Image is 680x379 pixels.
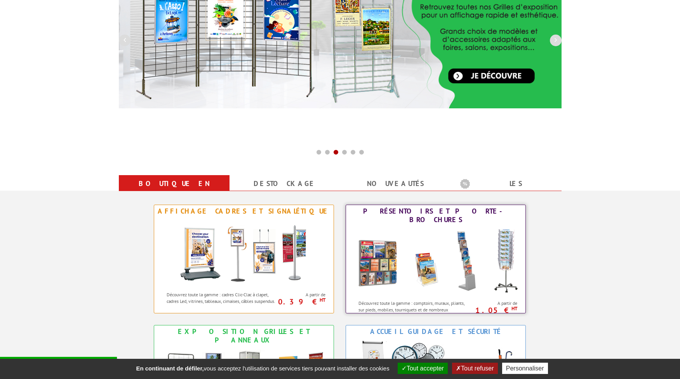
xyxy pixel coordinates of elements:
[154,205,334,313] a: Affichage Cadres et Signalétique Affichage Cadres et Signalétique Découvrez toute la gamme : cadr...
[156,327,332,344] div: Exposition Grilles et Panneaux
[156,207,332,216] div: Affichage Cadres et Signalétique
[468,308,518,313] p: 1.05 €
[460,177,552,205] a: Les promotions
[348,207,523,224] div: Présentoirs et Porte-brochures
[358,300,469,320] p: Découvrez toute la gamme : comptoirs, muraux, pliants, sur pieds, mobiles, tourniquets et de nomb...
[398,363,448,374] button: Tout accepter
[167,291,277,304] p: Découvrez toute la gamme : cadres Clic-Clac à clapet, cadres Led, vitrines, tableaux, cimaises, c...
[239,177,331,191] a: Destockage
[172,217,316,287] img: Affichage Cadres et Signalétique
[511,305,517,312] sup: HT
[136,365,203,372] strong: En continuant de défiler,
[128,177,220,205] a: Boutique en ligne
[452,363,497,374] button: Tout refuser
[346,205,526,313] a: Présentoirs et Porte-brochures Présentoirs et Porte-brochures Découvrez toute la gamme : comptoir...
[276,299,326,304] p: 0.39 €
[502,363,548,374] button: Personnaliser (fenêtre modale)
[320,297,325,303] sup: HT
[348,327,523,336] div: Accueil Guidage et Sécurité
[280,292,326,298] span: A partir de
[460,177,557,192] b: Les promotions
[132,365,393,372] span: vous acceptez l'utilisation de services tiers pouvant installer des cookies
[350,226,521,296] img: Présentoirs et Porte-brochures
[350,177,442,191] a: nouveautés
[471,300,518,306] span: A partir de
